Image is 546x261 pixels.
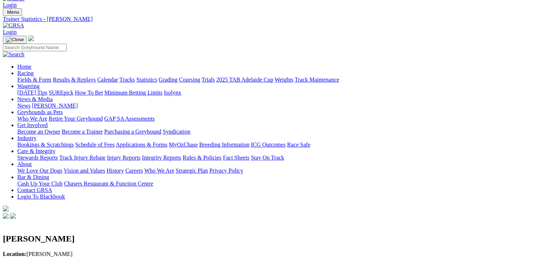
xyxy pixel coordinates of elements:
a: Integrity Reports [142,155,181,161]
a: Fact Sheets [223,155,249,161]
a: Applications & Forms [116,142,167,148]
a: ICG Outcomes [251,142,285,148]
a: Isolynx [164,90,181,96]
div: Care & Integrity [17,155,543,161]
a: Care & Integrity [17,148,56,154]
button: Toggle navigation [3,8,22,16]
a: Trainer Statistics - [PERSON_NAME] [3,16,543,22]
a: Bar & Dining [17,174,49,180]
a: Grading [159,77,178,83]
a: Contact GRSA [17,187,52,193]
a: [DATE] Tips [17,90,47,96]
img: logo-grsa-white.png [28,35,34,41]
a: Racing [17,70,34,76]
a: Bookings & Scratchings [17,142,74,148]
a: Industry [17,135,36,141]
a: [PERSON_NAME] [32,103,78,109]
a: Cash Up Your Club [17,180,62,187]
a: Race Safe [287,142,310,148]
a: Home [17,64,31,70]
a: Wagering [17,83,40,89]
img: Close [6,37,24,43]
a: Statistics [136,77,157,83]
b: Location: [3,251,27,257]
a: Login To Blackbook [17,193,65,200]
h2: [PERSON_NAME] [3,234,543,244]
a: Stewards Reports [17,155,58,161]
a: Become a Trainer [62,129,103,135]
a: GAP SA Assessments [104,116,155,122]
a: Privacy Policy [209,168,243,174]
input: Search [3,44,67,51]
a: Injury Reports [107,155,140,161]
a: Vision and Values [64,168,105,174]
a: Careers [125,168,143,174]
a: Stay On Track [251,155,284,161]
div: News & Media [17,103,543,109]
a: Breeding Information [199,142,249,148]
a: News & Media [17,96,53,102]
img: logo-grsa-white.png [3,206,9,212]
a: History [106,168,124,174]
span: Menu [7,9,19,15]
a: About [17,161,32,167]
a: Calendar [97,77,118,83]
span: [PERSON_NAME] [3,251,73,257]
a: How To Bet [75,90,103,96]
a: Get Involved [17,122,48,128]
a: Retire Your Greyhound [49,116,103,122]
div: Racing [17,77,543,83]
a: SUREpick [49,90,73,96]
div: Bar & Dining [17,180,543,187]
button: Toggle navigation [3,36,27,44]
a: Rules & Policies [183,155,222,161]
a: Weights [275,77,293,83]
a: Chasers Restaurant & Function Centre [64,180,153,187]
div: About [17,168,543,174]
div: Industry [17,142,543,148]
a: Greyhounds as Pets [17,109,63,115]
a: Syndication [163,129,190,135]
a: Login [3,2,17,8]
a: Fields & Form [17,77,51,83]
a: Trials [201,77,215,83]
img: Search [3,51,25,58]
a: Become an Owner [17,129,60,135]
a: Schedule of Fees [75,142,114,148]
a: 2025 TAB Adelaide Cup [216,77,273,83]
a: Track Maintenance [295,77,339,83]
a: MyOzChase [169,142,198,148]
a: Minimum Betting Limits [104,90,162,96]
a: Login [3,29,17,35]
a: Results & Replays [53,77,96,83]
div: Wagering [17,90,543,96]
a: Who We Are [144,168,174,174]
img: GRSA [3,22,24,29]
a: Who We Are [17,116,47,122]
a: Track Injury Rebate [59,155,105,161]
a: Tracks [119,77,135,83]
a: Coursing [179,77,200,83]
img: facebook.svg [3,213,9,219]
img: twitter.svg [10,213,16,219]
a: We Love Our Dogs [17,168,62,174]
a: News [17,103,30,109]
a: Strategic Plan [176,168,208,174]
a: Purchasing a Greyhound [104,129,161,135]
div: Get Involved [17,129,543,135]
div: Greyhounds as Pets [17,116,543,122]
